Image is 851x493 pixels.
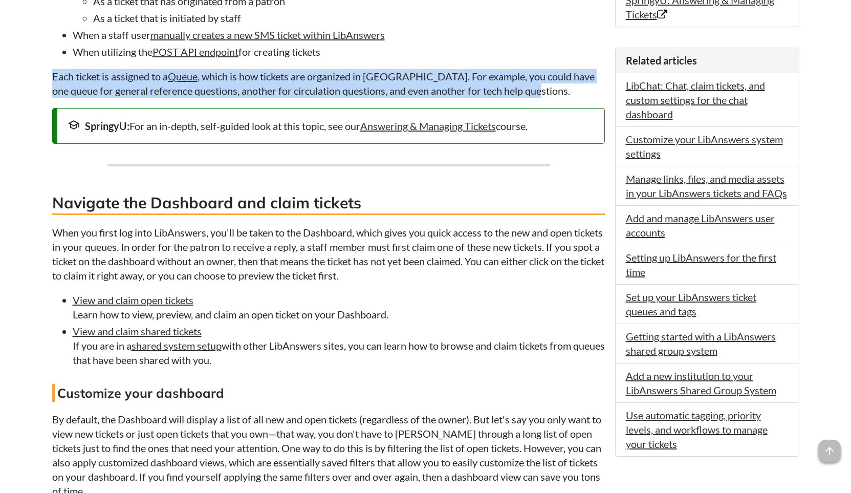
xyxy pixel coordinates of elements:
a: Add and manage LibAnswers user accounts [626,212,775,239]
span: arrow_upward [818,440,841,462]
a: Manage links, files, and media assets in your LibAnswers tickets and FAQs [626,173,787,199]
span: Related articles [626,54,697,67]
a: View and claim shared tickets [73,325,202,337]
a: Answering & Managing Tickets [360,120,496,132]
div: For an in-depth, self-guided look at this topic, see our course. [68,119,594,133]
a: LibChat: Chat, claim tickets, and custom settings for the chat dashboard [626,79,765,120]
a: Setting up LibAnswers for the first time [626,251,776,278]
a: POST API endpoint [152,46,238,58]
p: Each ticket is assigned to a , which is how tickets are organized in [GEOGRAPHIC_DATA]. For examp... [52,69,605,98]
li: If you are in a with other LibAnswers sites, you can learn how to browse and claim tickets from q... [73,324,605,367]
li: As a ticket that is initiated by staff [93,11,605,25]
li: When utilizing the for creating tickets [73,45,605,59]
a: Queue [168,70,198,82]
p: When you first log into LibAnswers, you'll be taken to the Dashboard, which gives you quick acces... [52,225,605,283]
span: school [68,119,80,131]
a: shared system setup [132,339,222,352]
a: Getting started with a LibAnswers shared group system [626,330,776,357]
a: arrow_upward [818,441,841,453]
a: Set up your LibAnswers ticket queues and tags [626,291,756,317]
li: Learn how to view, preview, and claim an open ticket on your Dashboard. [73,293,605,321]
h4: Customize your dashboard [52,384,605,402]
h3: Navigate the Dashboard and claim tickets [52,192,605,215]
a: manually creates a new SMS ticket within LibAnswers [150,29,385,41]
strong: SpringyU: [85,120,129,132]
a: View and claim open tickets [73,294,193,306]
a: Customize your LibAnswers system settings [626,133,783,160]
li: When a staff user [73,28,605,42]
a: Use automatic tagging, priority levels, and workflows to manage your tickets [626,409,768,450]
a: Add a new institution to your LibAnswers Shared Group System [626,370,776,396]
